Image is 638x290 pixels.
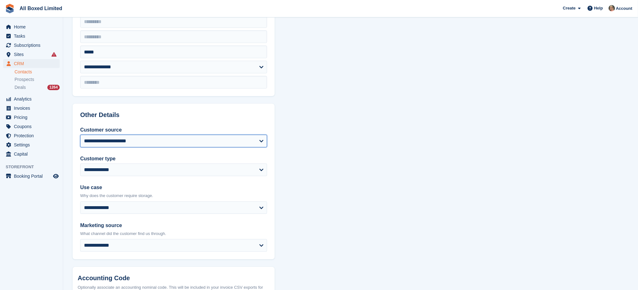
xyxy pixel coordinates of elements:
span: Account [616,5,632,12]
h2: Accounting Code [78,275,270,282]
span: Settings [14,140,52,149]
span: Tasks [14,32,52,40]
span: Prospects [15,77,34,83]
span: Analytics [14,95,52,103]
a: menu [3,95,60,103]
a: Deals 1264 [15,84,60,91]
span: Home [14,22,52,31]
a: menu [3,131,60,140]
a: menu [3,22,60,31]
img: stora-icon-8386f47178a22dfd0bd8f6a31ec36ba5ce8667c1dd55bd0f319d3a0aa187defe.svg [5,4,15,13]
span: Deals [15,84,26,90]
span: Help [594,5,603,11]
i: Smart entry sync failures have occurred [51,52,57,57]
span: Protection [14,131,52,140]
span: Invoices [14,104,52,113]
a: Prospects [15,76,60,83]
span: Storefront [6,164,63,170]
a: menu [3,50,60,59]
span: Subscriptions [14,41,52,50]
p: Why does the customer require storage. [80,193,267,199]
a: Preview store [52,172,60,180]
span: Create [563,5,575,11]
span: CRM [14,59,52,68]
a: menu [3,140,60,149]
h2: Other Details [80,111,267,119]
label: Use case [80,184,267,191]
a: menu [3,41,60,50]
a: menu [3,59,60,68]
a: menu [3,113,60,122]
span: Coupons [14,122,52,131]
label: Customer type [80,155,267,163]
p: What channel did the customer find us through. [80,231,267,237]
span: Booking Portal [14,172,52,181]
a: menu [3,122,60,131]
a: Contacts [15,69,60,75]
span: Capital [14,150,52,158]
a: menu [3,32,60,40]
label: Customer source [80,126,267,134]
span: Sites [14,50,52,59]
div: 1264 [47,85,60,90]
a: All Boxed Limited [17,3,65,14]
a: menu [3,150,60,158]
label: Marketing source [80,222,267,229]
a: menu [3,172,60,181]
img: Sandie Mills [609,5,615,11]
span: Pricing [14,113,52,122]
a: menu [3,104,60,113]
